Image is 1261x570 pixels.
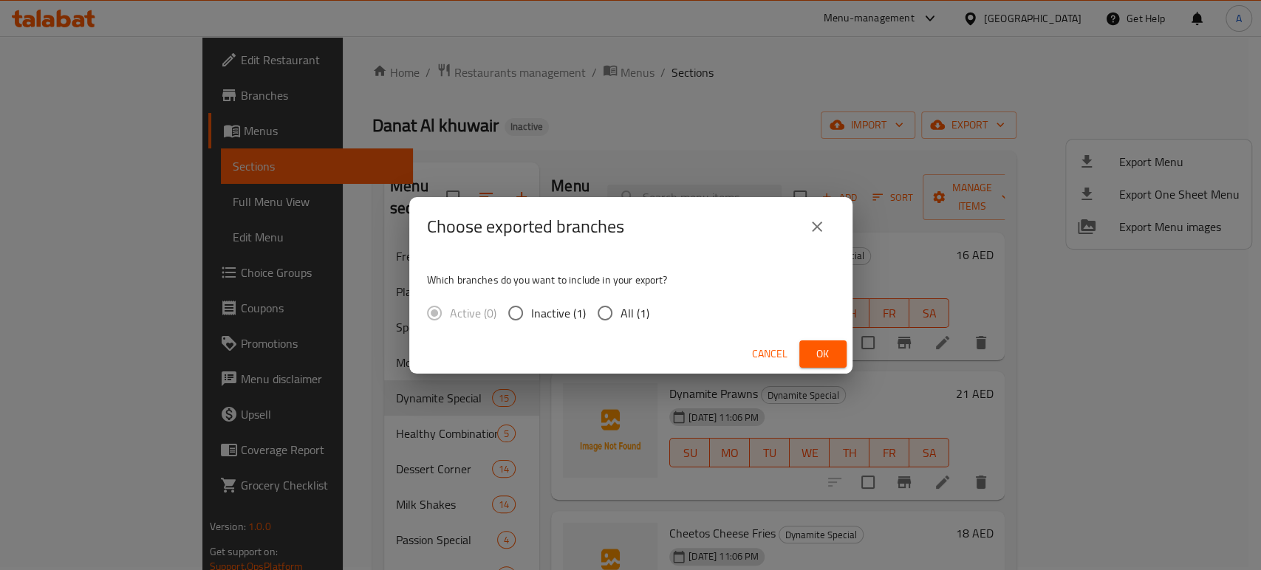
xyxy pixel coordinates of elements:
[752,345,787,363] span: Cancel
[811,345,835,363] span: Ok
[427,272,835,287] p: Which branches do you want to include in your export?
[427,215,624,238] h2: Choose exported branches
[531,304,586,322] span: Inactive (1)
[621,304,649,322] span: All (1)
[746,340,793,368] button: Cancel
[799,209,835,244] button: close
[799,340,847,368] button: Ok
[450,304,496,322] span: Active (0)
